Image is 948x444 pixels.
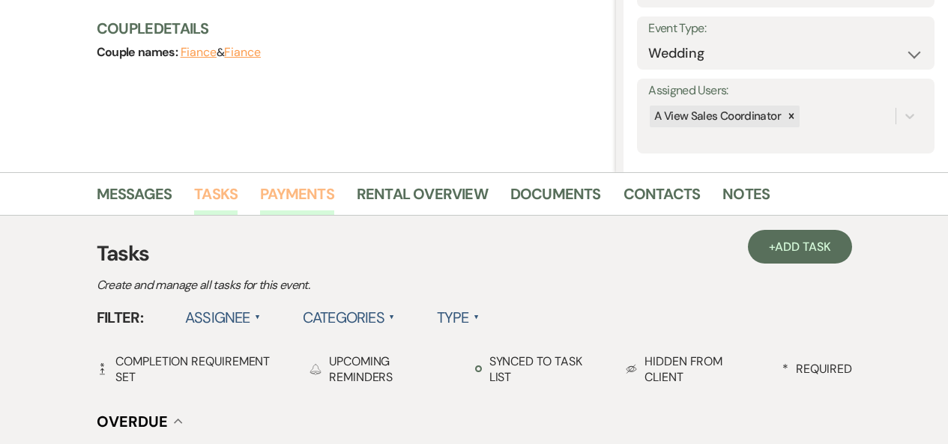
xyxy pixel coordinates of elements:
[97,306,144,329] span: Filter:
[260,182,334,215] a: Payments
[255,311,261,323] span: ▲
[650,106,783,127] div: A View Sales Coordinator
[303,304,395,331] label: Categories
[97,276,621,295] p: Create and manage all tasks for this event.
[97,414,183,429] button: Overdue
[722,182,770,215] a: Notes
[782,361,851,377] div: Required
[748,230,851,264] a: +Add Task
[624,182,701,215] a: Contacts
[97,412,168,431] span: Overdue
[775,239,830,255] span: Add Task
[510,182,601,215] a: Documents
[648,18,923,40] label: Event Type:
[310,353,453,385] div: Upcoming Reminders
[97,44,181,60] span: Couple names:
[185,304,261,331] label: Assignee
[389,311,395,323] span: ▲
[357,182,488,215] a: Rental Overview
[648,80,923,102] label: Assigned Users:
[194,182,238,215] a: Tasks
[97,238,852,270] h3: Tasks
[437,304,480,331] label: Type
[475,353,604,385] div: Synced to task list
[181,45,261,60] span: &
[224,46,261,58] button: Fiance
[97,353,289,385] div: Completion Requirement Set
[97,18,602,39] h3: Couple Details
[474,311,480,323] span: ▲
[97,182,172,215] a: Messages
[626,353,761,385] div: Hidden from Client
[181,46,217,58] button: Fiance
